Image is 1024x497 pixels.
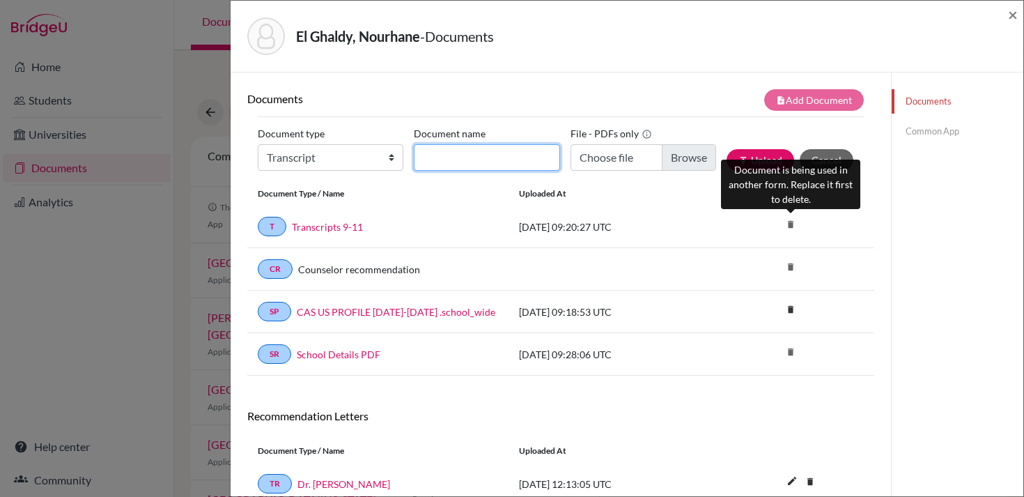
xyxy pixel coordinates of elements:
strong: El Ghaldy, Nourhane [296,28,420,45]
i: delete [800,471,821,492]
a: TR [258,474,292,494]
a: SP [258,302,291,321]
a: School Details PDF [297,347,380,362]
i: delete [780,342,801,362]
i: delete [780,257,801,277]
a: Documents [892,89,1023,114]
i: delete [780,214,801,235]
button: edit [780,472,804,493]
span: - Documents [420,28,494,45]
h6: Documents [247,92,561,105]
a: Counselor recommendation [298,262,420,277]
button: Cancel [800,149,853,171]
div: Uploaded at [509,188,717,200]
button: publishUpload [727,149,794,171]
div: Document Type / Name [247,445,509,457]
a: delete [780,301,801,320]
button: Close [1008,6,1018,23]
i: delete [780,299,801,320]
div: [DATE] 09:20:27 UTC [509,220,717,234]
div: [DATE] 09:18:53 UTC [509,305,717,319]
a: SR [258,344,291,364]
span: [DATE] 12:13:05 UTC [519,478,612,490]
div: Document Type / Name [247,188,509,200]
label: Document name [414,123,486,144]
div: Uploaded at [509,445,717,457]
i: note_add [776,95,786,105]
label: File - PDFs only [571,123,652,144]
a: T [258,217,286,236]
a: Dr. [PERSON_NAME] [297,477,390,491]
h6: Recommendation Letters [247,409,874,422]
label: Document type [258,123,325,144]
button: note_addAdd Document [764,89,864,111]
a: Common App [892,119,1023,144]
div: Document is being used in another form. Replace it first to delete. [721,160,860,209]
i: edit [781,470,803,492]
div: [DATE] 09:28:06 UTC [509,347,717,362]
a: Transcripts 9-11 [292,220,363,234]
a: CAS US PROFILE [DATE]-[DATE] .school_wide [297,305,495,319]
a: delete [800,473,821,492]
span: × [1008,4,1018,24]
a: CR [258,259,293,279]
